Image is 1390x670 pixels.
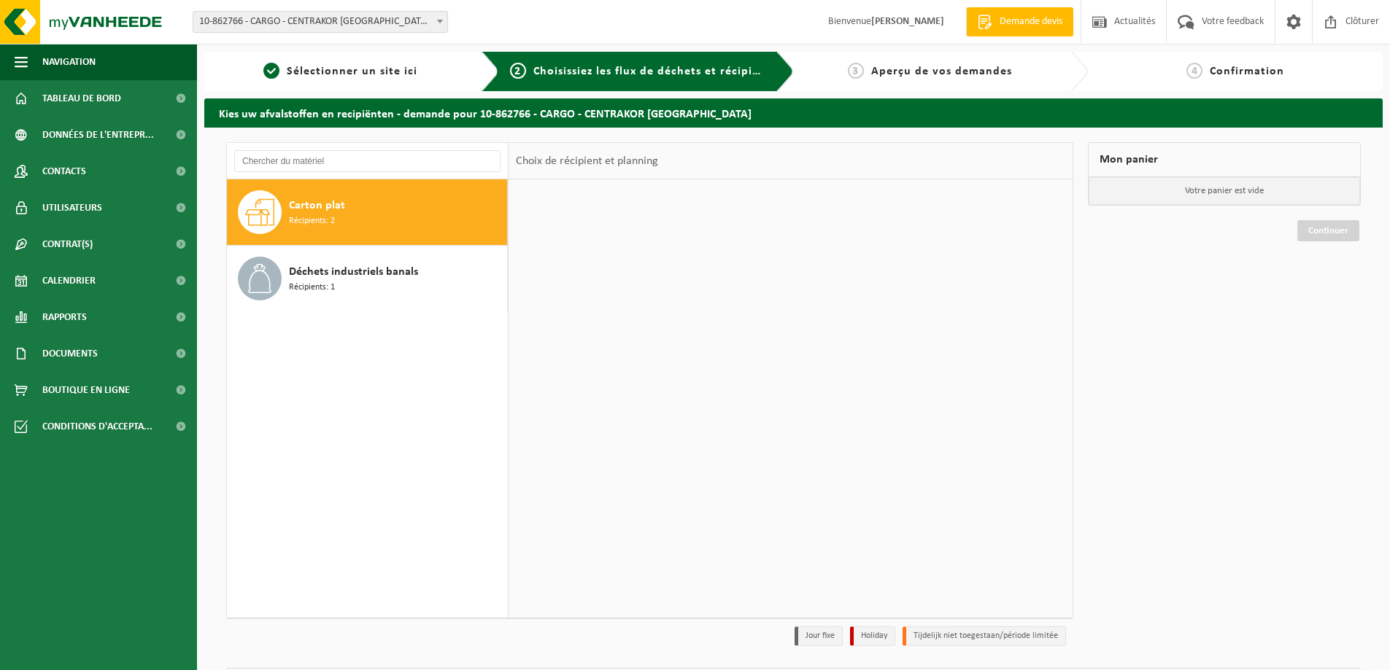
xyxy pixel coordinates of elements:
span: Confirmation [1210,66,1284,77]
span: Tableau de bord [42,80,121,117]
a: Continuer [1297,220,1359,241]
span: 10-862766 - CARGO - CENTRAKOR LA LOUVIÈRE - LA LOUVIÈRE [193,12,447,32]
span: 1 [263,63,279,79]
span: Boutique en ligne [42,372,130,408]
span: Documents [42,335,98,372]
span: 10-862766 - CARGO - CENTRAKOR LA LOUVIÈRE - LA LOUVIÈRE [193,11,448,33]
li: Tijdelijk niet toegestaan/période limitée [903,626,1066,646]
span: Récipients: 2 [289,214,335,228]
span: Aperçu de vos demandes [871,66,1012,77]
div: Mon panier [1088,142,1361,177]
span: 3 [848,63,864,79]
a: Demande devis [966,7,1073,36]
span: Déchets industriels banals [289,263,418,281]
span: Contacts [42,153,86,190]
span: Navigation [42,44,96,80]
li: Jour fixe [795,626,843,646]
button: Carton plat Récipients: 2 [227,179,508,246]
span: Calendrier [42,262,96,299]
span: 2 [510,63,526,79]
li: Holiday [850,626,895,646]
span: Carton plat [289,197,345,214]
strong: [PERSON_NAME] [871,16,944,27]
a: 1Sélectionner un site ici [212,63,470,80]
span: Rapports [42,299,87,335]
span: Choisissiez les flux de déchets et récipients [533,66,776,77]
span: Récipients: 1 [289,281,335,295]
div: Choix de récipient et planning [509,143,665,179]
span: Sélectionner un site ici [287,66,417,77]
span: Utilisateurs [42,190,102,226]
span: Contrat(s) [42,226,93,262]
input: Chercher du matériel [234,150,501,172]
h2: Kies uw afvalstoffen en recipiënten - demande pour 10-862766 - CARGO - CENTRAKOR [GEOGRAPHIC_DATA] [204,98,1383,127]
button: Déchets industriels banals Récipients: 1 [227,246,508,311]
span: Données de l'entrepr... [42,117,154,153]
span: Demande devis [996,15,1066,29]
span: 4 [1186,63,1202,79]
p: Votre panier est vide [1089,177,1360,205]
span: Conditions d'accepta... [42,408,152,445]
